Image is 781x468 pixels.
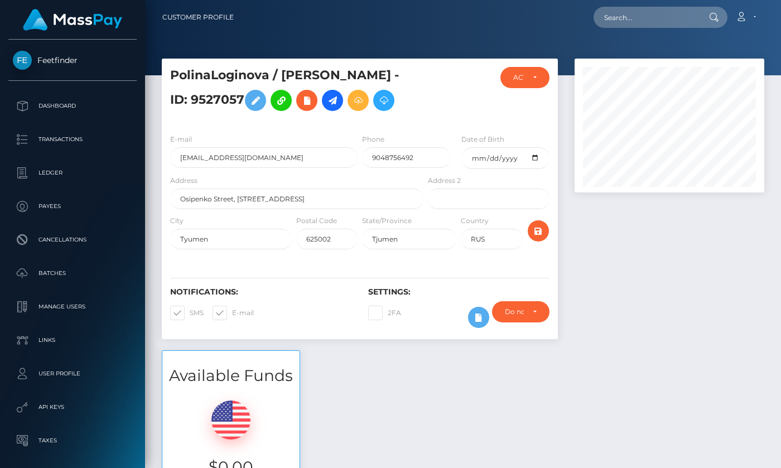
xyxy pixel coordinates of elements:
[8,226,137,254] a: Cancellations
[170,287,351,297] h6: Notifications:
[23,9,122,31] img: MassPay Logo
[170,134,192,144] label: E-mail
[170,216,184,226] label: City
[461,216,489,226] label: Country
[170,67,417,117] h5: PolinaLoginova / [PERSON_NAME] - ID: 9527057
[8,159,137,187] a: Ledger
[13,332,132,349] p: Links
[8,55,137,65] span: Feetfinder
[162,6,234,29] a: Customer Profile
[8,293,137,321] a: Manage Users
[594,7,698,28] input: Search...
[8,427,137,455] a: Taxes
[8,126,137,153] a: Transactions
[13,432,132,449] p: Taxes
[13,265,132,282] p: Batches
[211,401,250,440] img: USD.png
[513,73,524,82] div: ACTIVE
[500,67,549,88] button: ACTIVE
[8,326,137,354] a: Links
[362,216,412,226] label: State/Province
[13,51,32,70] img: Feetfinder
[296,216,337,226] label: Postal Code
[170,176,197,186] label: Address
[505,307,524,316] div: Do not require
[213,306,254,320] label: E-mail
[8,259,137,287] a: Batches
[8,393,137,421] a: API Keys
[362,134,384,144] label: Phone
[13,198,132,215] p: Payees
[368,287,549,297] h6: Settings:
[428,176,461,186] label: Address 2
[461,134,504,144] label: Date of Birth
[13,298,132,315] p: Manage Users
[8,92,137,120] a: Dashboard
[13,165,132,181] p: Ledger
[322,90,343,111] a: Initiate Payout
[13,98,132,114] p: Dashboard
[492,301,549,322] button: Do not require
[13,399,132,416] p: API Keys
[162,365,300,387] h3: Available Funds
[13,231,132,248] p: Cancellations
[13,131,132,148] p: Transactions
[8,192,137,220] a: Payees
[170,306,204,320] label: SMS
[368,306,401,320] label: 2FA
[8,360,137,388] a: User Profile
[13,365,132,382] p: User Profile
